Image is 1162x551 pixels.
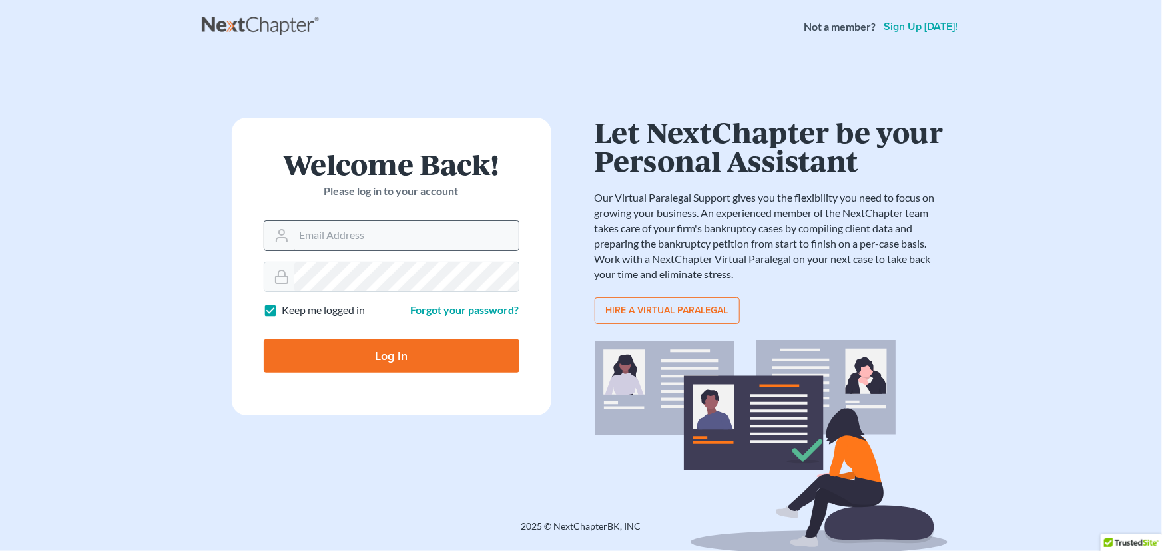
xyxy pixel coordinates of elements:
a: Hire a virtual paralegal [595,297,740,324]
h1: Let NextChapter be your Personal Assistant [595,118,948,174]
a: Sign up [DATE]! [882,21,961,32]
p: Our Virtual Paralegal Support gives you the flexibility you need to focus on growing your busines... [595,190,948,281]
h1: Welcome Back! [264,150,519,178]
input: Log In [264,339,519,373]
a: Forgot your password? [411,303,519,316]
div: 2025 © NextChapterBK, INC [202,520,961,544]
label: Keep me logged in [282,303,366,318]
input: Email Address [294,221,519,250]
strong: Not a member? [804,19,876,35]
p: Please log in to your account [264,184,519,199]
